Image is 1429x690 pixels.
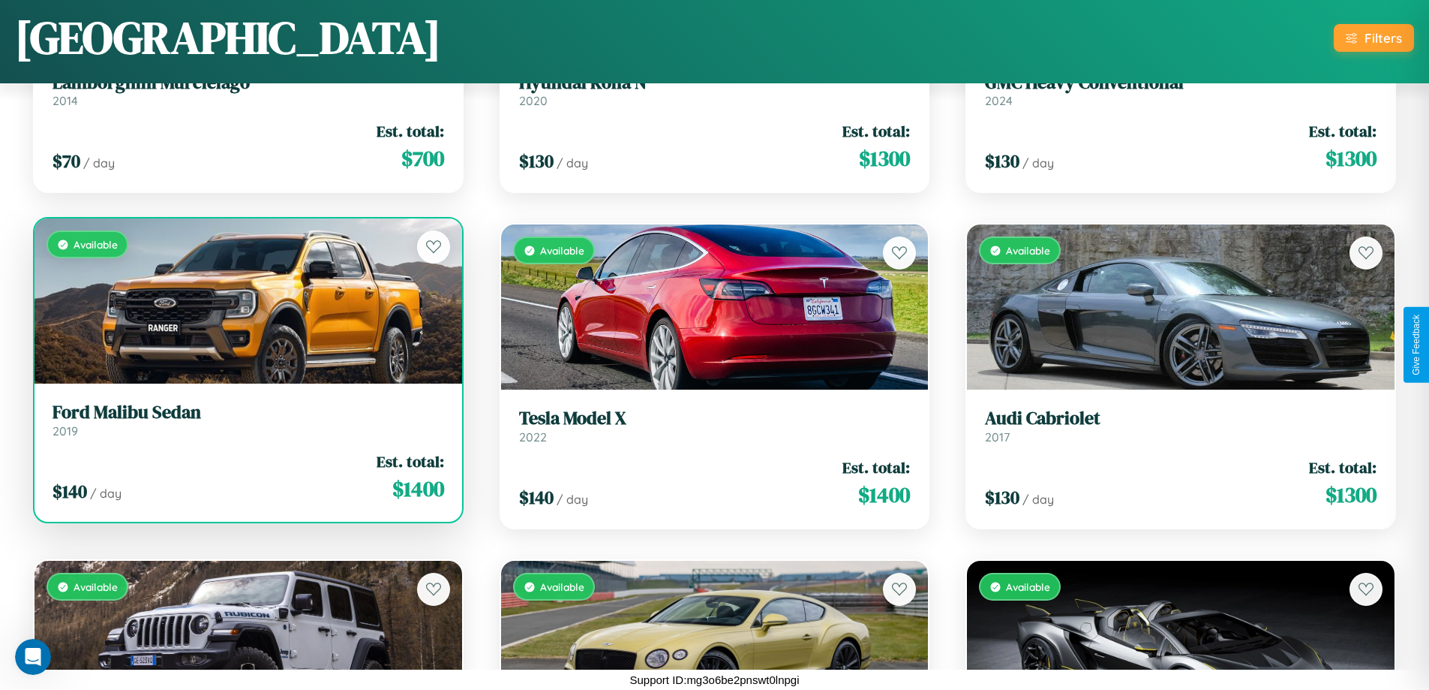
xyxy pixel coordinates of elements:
h1: [GEOGRAPHIC_DATA] [15,7,441,68]
h3: Tesla Model X [519,408,911,429]
span: $ 140 [519,485,554,510]
span: Est. total: [842,456,910,478]
span: / day [557,155,588,170]
span: $ 130 [519,149,554,173]
span: / day [90,486,122,501]
span: 2022 [519,429,547,444]
span: $ 1400 [858,480,910,510]
span: Available [74,238,118,251]
span: $ 1400 [392,474,444,504]
h3: Hyundai Kona N [519,72,911,94]
span: 2017 [985,429,1010,444]
span: Available [540,244,584,257]
div: Give Feedback [1411,315,1421,375]
a: Ford Malibu Sedan2019 [53,402,444,438]
span: $ 1300 [1325,480,1376,510]
span: 2020 [519,93,548,108]
span: / day [1022,492,1054,507]
span: $ 700 [401,143,444,173]
span: Available [74,580,118,593]
span: Available [540,580,584,593]
a: GMC Heavy Conventional2024 [985,72,1376,109]
span: Available [1006,244,1050,257]
span: Est. total: [1309,120,1376,142]
span: Est. total: [1309,456,1376,478]
span: $ 130 [985,149,1019,173]
span: / day [557,492,588,507]
h3: GMC Heavy Conventional [985,72,1376,94]
a: Lamborghini Murcielago2014 [53,72,444,109]
span: 2024 [985,93,1013,108]
button: Filters [1334,24,1414,52]
span: Available [1006,580,1050,593]
div: Filters [1364,30,1402,46]
a: Tesla Model X2022 [519,408,911,444]
a: Audi Cabriolet2017 [985,408,1376,444]
span: $ 70 [53,149,80,173]
span: $ 1300 [859,143,910,173]
h3: Audi Cabriolet [985,408,1376,429]
span: / day [1022,155,1054,170]
span: Est. total: [377,120,444,142]
span: 2014 [53,93,78,108]
h3: Lamborghini Murcielago [53,72,444,94]
iframe: Intercom live chat [15,639,51,675]
span: $ 140 [53,479,87,504]
h3: Ford Malibu Sedan [53,402,444,423]
p: Support ID: mg3o6be2pnswt0lnpgi [630,670,800,690]
span: 2019 [53,423,78,438]
span: $ 1300 [1325,143,1376,173]
span: Est. total: [377,450,444,472]
span: $ 130 [985,485,1019,510]
span: / day [83,155,115,170]
a: Hyundai Kona N2020 [519,72,911,109]
span: Est. total: [842,120,910,142]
